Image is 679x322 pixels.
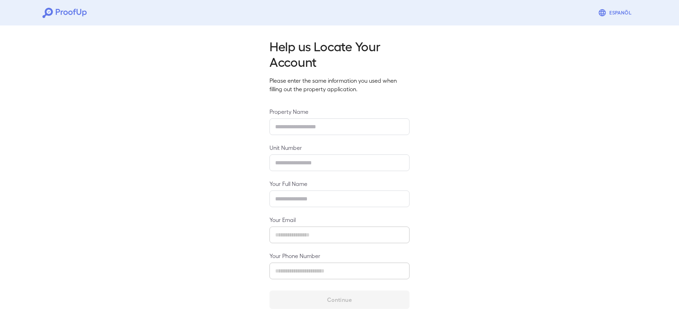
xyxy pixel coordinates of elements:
[595,6,637,20] button: Espanõl
[269,216,410,224] label: Your Email
[269,144,410,152] label: Unit Number
[269,107,410,116] label: Property Name
[269,252,410,260] label: Your Phone Number
[269,180,410,188] label: Your Full Name
[269,76,410,93] p: Please enter the same information you used when filling out the property application.
[269,38,410,69] h2: Help us Locate Your Account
